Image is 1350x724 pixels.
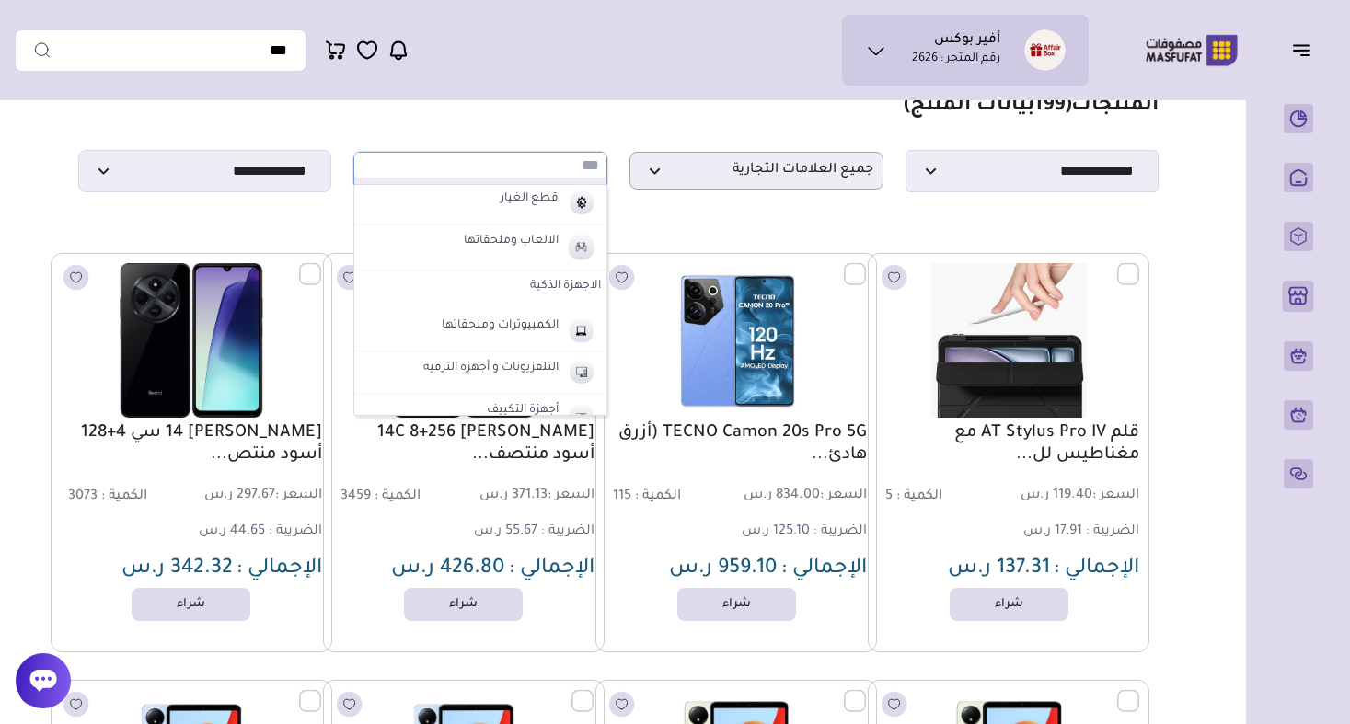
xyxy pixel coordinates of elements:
span: جميع العلامات التجارية [640,162,873,179]
span: الإجمالي : [781,558,867,580]
span: 959.10 ر.س [669,558,778,580]
span: الإجمالي : [1054,558,1139,580]
span: 44.65 ر.س [199,524,265,539]
span: 17.91 ر.س [1023,524,1082,539]
span: ( بيانات المنتج) [904,96,1071,118]
label: الاجهزة الذكية [354,270,606,304]
span: السعر : [820,488,867,503]
a: شراء [132,588,250,621]
p: الاجهزة الذكية [353,152,607,190]
img: 2023-08-07-64d0e97f2c559.png [565,357,597,387]
p: رقم المتجر : 2626 [912,51,1000,69]
img: Logo [1133,32,1251,68]
img: 2023-08-07-64d0e97ee84a8.png [565,315,597,345]
img: ماجد العنزي [1024,29,1066,71]
span: السعر : [1092,488,1139,503]
span: 5 [885,489,893,504]
span: 199 [1034,96,1065,118]
span: الكمية : [635,489,681,504]
h1: المنتجات [904,94,1159,121]
div: قطع الغيارالالعاب وملحقاتهاالاجهزة الذكيةالكمبيوترات وملحقاتهاالتلفزيونات و أجهزة الترفيةأجهزة ال... [353,152,607,190]
label: أجهزة التكييف [484,399,561,423]
span: 342.32 ر.س [121,558,233,580]
span: السعر : [275,488,322,503]
span: الضريبة : [813,524,867,539]
span: 125.10 ر.س [742,524,810,539]
span: الكمية : [896,489,942,504]
label: قطع الغيار [498,188,561,212]
label: الالعاب وملحقاتها [461,230,561,254]
a: TECNO Camon 20s Pro 5G (أزرق هادئ... [606,422,867,466]
img: 2023-08-07-64d0e97f65f05.png [565,399,597,430]
label: التلفزيونات و أجهزة الترفية [421,357,561,381]
span: الكمية : [375,489,421,504]
span: 137.31 ر.س [948,558,1050,580]
span: الضريبة : [269,524,322,539]
span: السعر : [548,488,594,503]
a: قلم AT Stylus Pro IV مع مغناطيس لل... [878,422,1139,466]
span: الضريبة : [541,524,594,539]
img: 2023-08-07-64d0e97e3e429.png [565,188,597,218]
img: 2025-10-05-68e2a42ab8f7f.png [334,263,594,418]
span: 426.80 ر.س [391,558,505,580]
span: 3073 [68,489,98,504]
a: شراء [950,588,1068,621]
span: 297.67 ر.س [193,488,322,505]
img: 2025-10-05-68e2a1191fe48.png [62,263,321,418]
span: 3459 [340,489,371,504]
h1: أفير بوكس [934,32,1000,51]
span: الإجمالي : [509,558,594,580]
img: 20250918190616830276.png [879,263,1138,418]
span: 115 [613,489,631,504]
img: 20250909144229413021.png [606,263,866,418]
span: الإجمالي : [237,558,322,580]
img: 2023-08-07-64d0e97e77307.png [565,230,597,264]
a: شراء [404,588,523,621]
a: [PERSON_NAME] 14 سي 4+128 أسود منتص... [61,422,322,466]
span: 55.67 ر.س [474,524,537,539]
span: الضريبة : [1086,524,1139,539]
span: 371.13 ر.س [466,488,594,505]
span: 834.00 ر.س [738,488,867,505]
span: الكمية : [101,489,147,504]
label: الكمبيوترات وملحقاتها [439,315,561,339]
a: [PERSON_NAME] 14C 8+256 أسود منتصف... [333,422,594,466]
span: 119.40 ر.س [1010,488,1139,505]
a: شراء [677,588,796,621]
p: جميع العلامات التجارية [629,152,883,190]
